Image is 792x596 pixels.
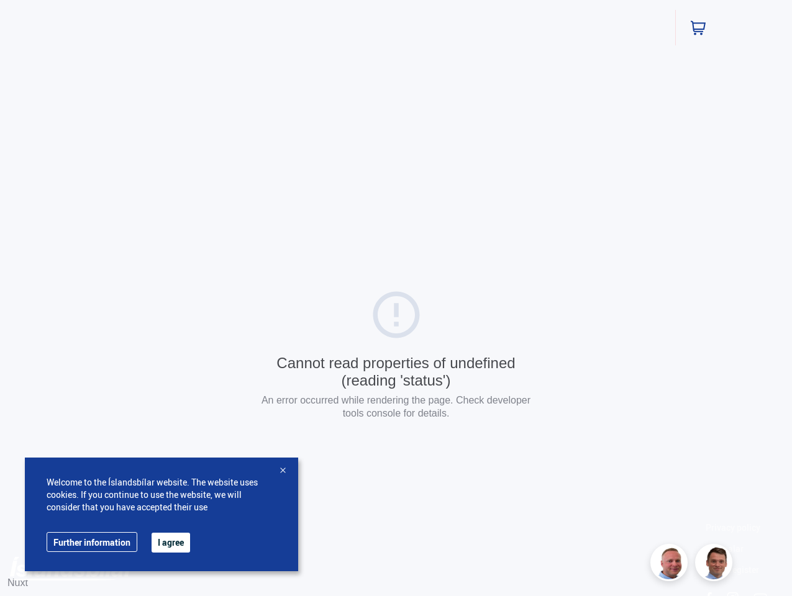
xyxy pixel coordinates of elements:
[652,546,690,583] img: siFngHWaQ9KaOqBr.png
[47,532,137,552] a: Further information
[257,354,536,389] div: Cannot read properties of undefined (reading 'status')
[152,533,190,553] button: I agree
[7,577,28,588] a: Nuxt
[257,394,536,420] p: An error occurred while rendering the page. Check developer tools console for details.
[697,546,734,583] img: FbJEzSuNWCJXmdc-.webp
[10,5,47,42] button: Opna LiveChat spjallviðmót
[47,476,276,513] span: Welcome to the Íslandsbílar website. The website uses cookies. If you continue to use the website...
[706,543,744,554] a: Skilmalar
[706,521,760,533] a: Privacy policy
